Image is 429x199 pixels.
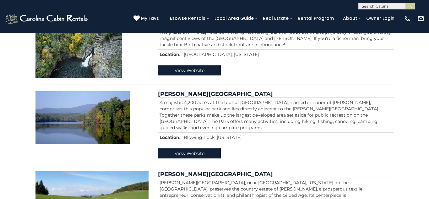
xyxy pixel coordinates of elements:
[340,14,360,23] a: About
[260,14,292,23] a: Real Estate
[160,135,181,140] strong: Location:
[211,14,257,23] a: Local Area Guide
[404,15,411,22] img: phone-regular-white.png
[158,65,221,75] a: View Website
[158,27,394,49] td: The [PERSON_NAME] Falls Community has hiking trails for both the fit and physically challenged of...
[158,97,394,132] td: A majestic 4,200 acres at the foot of [GEOGRAPHIC_DATA], named in honor of [PERSON_NAME], compris...
[167,14,209,23] a: Browse Rentals
[182,132,394,142] td: Blowing Rock, [US_STATE]
[363,14,398,23] a: Owner Login
[158,91,273,97] a: [PERSON_NAME][GEOGRAPHIC_DATA]
[417,15,424,22] img: mail-regular-white.png
[158,171,273,178] a: [PERSON_NAME][GEOGRAPHIC_DATA]
[295,14,337,23] a: Rental Program
[35,21,122,78] img: Linville Falls
[35,91,130,144] img: Julian Price Memorial Park
[160,52,181,57] strong: Location:
[182,49,394,59] td: [GEOGRAPHIC_DATA], [US_STATE]
[158,148,221,158] a: View Website
[5,12,90,25] img: White-1-2.png
[133,15,160,22] a: My Favs
[141,15,159,22] span: My Favs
